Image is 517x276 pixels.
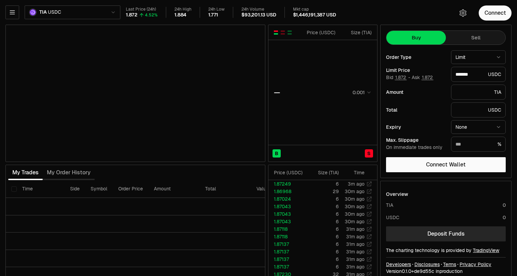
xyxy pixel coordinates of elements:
span: TIA [39,9,47,15]
div: 0 [503,214,506,221]
button: Show Buy and Sell Orders [273,30,279,35]
div: TIA [386,202,393,209]
div: Price ( USDC ) [274,169,308,176]
span: Ask [412,75,434,81]
a: Terms [443,261,456,268]
td: 1.87043 [268,210,308,218]
div: The charting technology is provided by [386,247,506,254]
td: 1.87249 [268,180,308,188]
td: 1.87024 [268,195,308,203]
button: My Order History [43,166,95,179]
span: B [275,150,278,157]
button: Select all [11,186,17,192]
button: 1.872 [395,75,407,80]
td: 6 [308,210,339,218]
button: 1.872 [421,75,434,80]
td: 1.87137 [268,263,308,271]
div: Amount [386,90,446,95]
div: USDC [386,214,399,221]
div: Total [386,108,446,112]
th: Time [17,180,65,198]
th: Side [65,180,85,198]
time: 31m ago [346,256,364,262]
div: Version 0.1.0 + in production [386,268,506,275]
div: 1.884 [174,12,186,18]
span: de9d55ce17949e008fb62f719d96d919b3f33879 [414,268,434,274]
div: Limit Price [386,68,446,73]
td: 1.87137 [268,240,308,248]
div: 4.52% [145,12,158,18]
div: Overview [386,191,408,198]
div: 24h Low [208,7,225,12]
td: 6 [308,180,339,188]
time: 3m ago [348,181,364,187]
td: 6 [308,233,339,240]
button: Buy [386,31,446,45]
a: Developers [386,261,411,268]
div: 24h High [174,7,191,12]
div: On immediate trades only [386,145,446,151]
td: 6 [308,263,339,271]
div: 24h Volume [241,7,276,12]
div: Mkt cap [293,7,336,12]
th: Value [251,180,274,198]
td: 1.87137 [268,248,308,255]
div: % [451,137,506,152]
button: Sell [446,31,505,45]
th: Order Price [113,180,148,198]
td: 1.87043 [268,203,308,210]
div: TIA [451,85,506,100]
button: 0.001 [350,88,372,97]
time: 30m ago [345,188,364,195]
div: USDC [451,102,506,117]
button: My Trades [8,166,43,179]
button: Show Buy Orders Only [287,30,292,35]
div: — [274,88,280,97]
td: 6 [308,255,339,263]
div: Last Price (24h) [126,7,158,12]
img: TIA Logo [30,9,36,15]
a: Disclosures [414,261,440,268]
div: USDC [451,67,506,82]
div: 0 [503,202,506,209]
td: 1.87118 [268,233,308,240]
div: Expiry [386,125,446,129]
time: 31m ago [346,249,364,255]
div: 1.771 [208,12,218,18]
time: 30m ago [345,211,364,217]
div: Time [345,169,364,176]
a: TradingView [473,247,499,253]
span: S [367,150,371,157]
button: Show Sell Orders Only [280,30,286,35]
div: $93,201.13 USD [241,12,276,18]
button: Connect [479,5,512,21]
time: 31m ago [346,226,364,232]
a: Privacy Policy [460,261,491,268]
td: 1.87137 [268,255,308,263]
th: Total [200,180,251,198]
button: Limit [451,50,506,64]
div: Order Type [386,55,446,60]
iframe: Financial Chart [6,25,265,162]
div: 1.872 [126,12,137,18]
td: 6 [308,240,339,248]
div: Max. Slippage [386,138,446,142]
td: 1.87043 [268,218,308,225]
a: Deposit Funds [386,226,506,241]
th: Symbol [85,180,113,198]
button: Connect Wallet [386,157,506,172]
td: 6 [308,218,339,225]
td: 6 [308,195,339,203]
time: 31m ago [346,264,364,270]
time: 31m ago [346,241,364,247]
td: 29 [308,188,339,195]
button: None [451,120,506,134]
div: $1,446,191,387 USD [293,12,336,18]
td: 6 [308,248,339,255]
time: 30m ago [345,196,364,202]
td: 6 [308,225,339,233]
div: Price ( USDC ) [305,29,335,36]
td: 1.87118 [268,225,308,233]
div: Size ( TIA ) [314,169,339,176]
div: Size ( TIA ) [341,29,372,36]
